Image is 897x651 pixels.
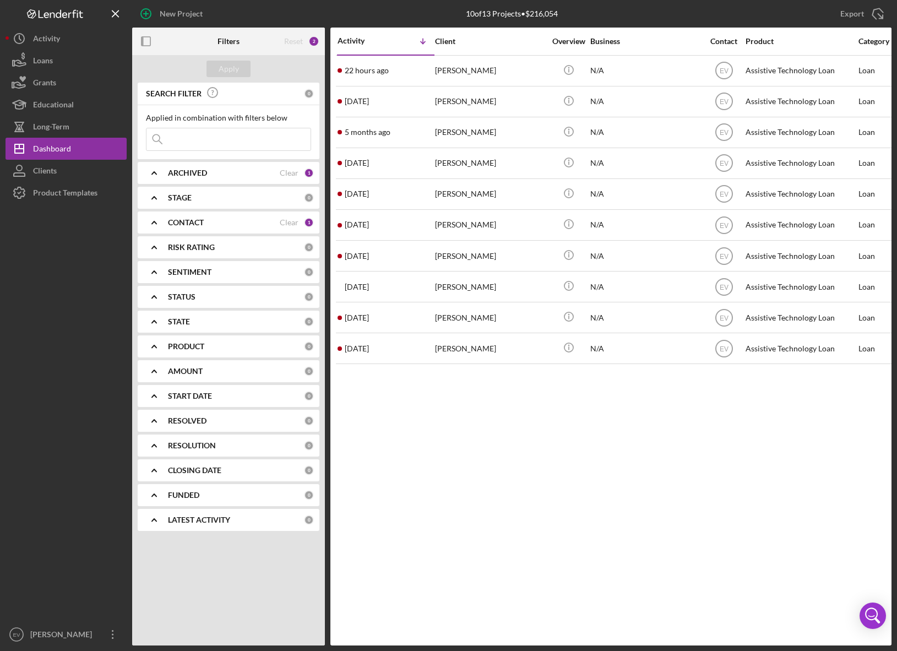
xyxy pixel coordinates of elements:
[168,416,206,425] b: RESOLVED
[746,149,856,178] div: Assistive Technology Loan
[304,391,314,401] div: 0
[6,72,127,94] button: Grants
[160,3,203,25] div: New Project
[345,313,369,322] time: 2025-03-11 22:43
[590,334,700,363] div: N/A
[435,180,545,209] div: [PERSON_NAME]
[308,36,319,47] div: 2
[719,221,728,229] text: EV
[746,241,856,270] div: Assistive Technology Loan
[435,87,545,116] div: [PERSON_NAME]
[168,367,203,376] b: AMOUNT
[304,242,314,252] div: 0
[304,292,314,302] div: 0
[746,56,856,85] div: Assistive Technology Loan
[304,267,314,277] div: 0
[304,89,314,99] div: 0
[345,128,390,137] time: 2025-03-26 16:35
[168,292,195,301] b: STATUS
[746,118,856,147] div: Assistive Technology Loan
[280,218,298,227] div: Clear
[304,490,314,500] div: 0
[345,97,369,106] time: 2025-08-11 19:24
[168,218,204,227] b: CONTACT
[338,36,386,45] div: Activity
[304,441,314,451] div: 0
[435,118,545,147] div: [PERSON_NAME]
[168,516,230,524] b: LATEST ACTIVITY
[590,56,700,85] div: N/A
[304,168,314,178] div: 1
[280,169,298,177] div: Clear
[719,191,728,198] text: EV
[345,159,369,167] time: 2025-03-12 22:57
[719,160,728,167] text: EV
[33,28,60,52] div: Activity
[13,632,20,638] text: EV
[33,116,69,140] div: Long-Term
[33,138,71,162] div: Dashboard
[746,272,856,301] div: Assistive Technology Loan
[435,303,545,332] div: [PERSON_NAME]
[168,317,190,326] b: STATE
[719,129,728,137] text: EV
[590,149,700,178] div: N/A
[218,37,240,46] b: Filters
[6,94,127,116] button: Educational
[345,344,369,353] time: 2025-03-11 19:23
[28,623,99,648] div: [PERSON_NAME]
[435,37,545,46] div: Client
[590,87,700,116] div: N/A
[345,220,369,229] time: 2025-03-12 20:41
[590,210,700,240] div: N/A
[304,465,314,475] div: 0
[168,491,199,500] b: FUNDED
[719,283,728,291] text: EV
[590,303,700,332] div: N/A
[829,3,891,25] button: Export
[590,272,700,301] div: N/A
[719,67,728,75] text: EV
[6,160,127,182] button: Clients
[466,9,558,18] div: 10 of 13 Projects • $216,054
[435,56,545,85] div: [PERSON_NAME]
[345,252,369,261] time: 2025-03-12 18:32
[590,180,700,209] div: N/A
[168,169,207,177] b: ARCHIVED
[33,72,56,96] div: Grants
[345,189,369,198] time: 2025-03-12 21:23
[435,272,545,301] div: [PERSON_NAME]
[168,243,215,252] b: RISK RATING
[6,116,127,138] button: Long-Term
[719,98,728,106] text: EV
[6,138,127,160] button: Dashboard
[168,342,204,351] b: PRODUCT
[435,241,545,270] div: [PERSON_NAME]
[345,283,369,291] time: 2025-03-12 16:30
[746,180,856,209] div: Assistive Technology Loan
[168,268,211,276] b: SENTIMENT
[6,50,127,72] button: Loans
[33,50,53,74] div: Loans
[33,182,97,207] div: Product Templates
[304,193,314,203] div: 0
[590,118,700,147] div: N/A
[168,466,221,475] b: CLOSING DATE
[168,392,212,400] b: START DATE
[146,113,311,122] div: Applied in combination with filters below
[304,218,314,227] div: 1
[719,345,728,352] text: EV
[6,182,127,204] button: Product Templates
[548,37,589,46] div: Overview
[719,314,728,322] text: EV
[590,241,700,270] div: N/A
[6,28,127,50] button: Activity
[719,252,728,260] text: EV
[746,303,856,332] div: Assistive Technology Loan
